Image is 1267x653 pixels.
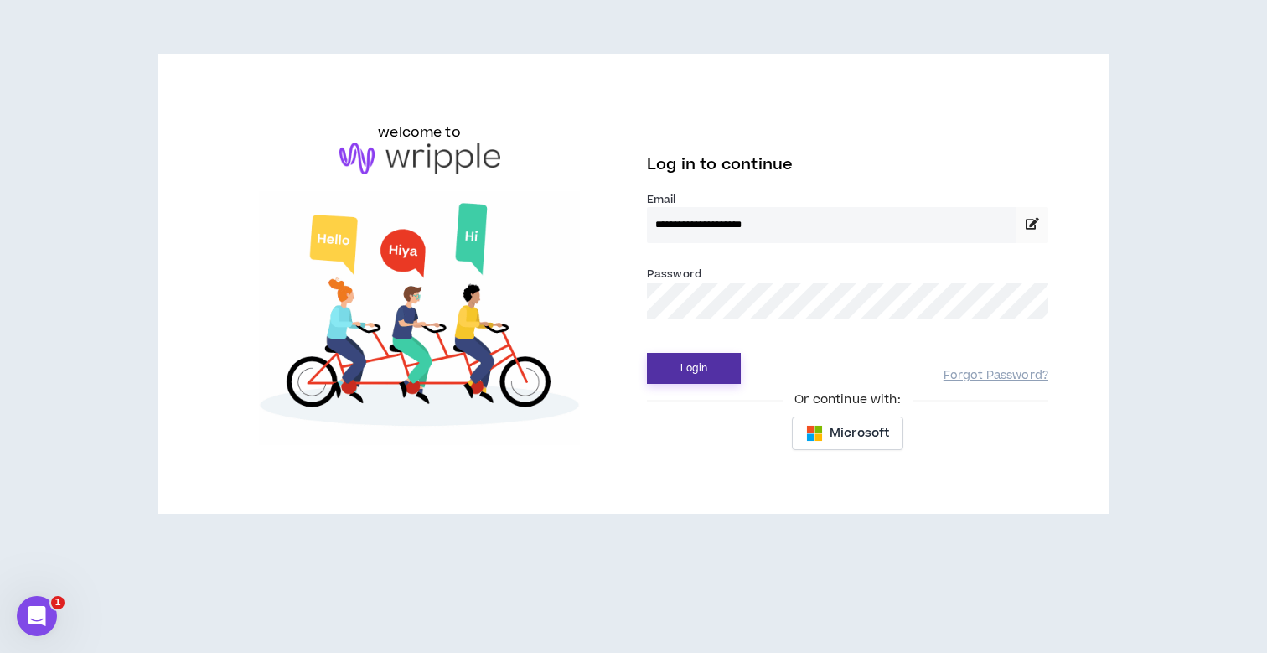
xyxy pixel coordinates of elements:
button: Microsoft [792,417,903,450]
span: Or continue with: [783,391,912,409]
span: Log in to continue [647,154,793,175]
iframe: Intercom live chat [17,596,57,636]
label: Password [647,267,701,282]
span: Microsoft [830,424,889,443]
button: Login [647,353,741,384]
h6: welcome to [378,122,461,143]
a: Forgot Password? [944,368,1048,384]
label: Email [647,192,1048,207]
img: logo-brand.png [339,143,500,174]
img: Welcome to Wripple [219,191,620,445]
span: 1 [51,596,65,609]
